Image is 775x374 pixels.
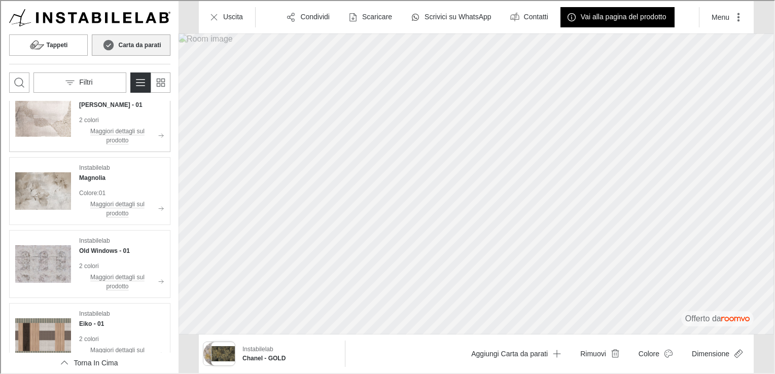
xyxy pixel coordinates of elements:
[341,6,399,26] button: Scaricare
[8,229,169,297] div: See Old Windows in the room
[78,235,109,244] p: Instabilelab
[403,6,498,26] button: Scrivici su WhatsApp
[78,172,104,181] h4: Magnolia
[46,40,67,49] h6: Tappeti
[8,33,87,55] button: Tappeti
[32,71,125,92] button: Open the filters menu
[559,6,674,26] button: Vai alla pagina del prodotto
[241,353,337,362] h6: Chanel - GOLD
[8,71,28,92] button: Apri la casella di ricerca
[202,341,234,365] button: See products applied in the visualizer
[8,8,169,25] img: Logo representing Instabilelab.
[78,271,163,291] button: Maggiori dettagli sul prodotto
[424,11,490,21] p: Scrivici su WhatsApp
[78,99,142,108] h4: Dominga - 01
[78,126,155,144] p: Maggiori dettagli sul prodotto
[78,318,103,327] h4: Eiko - 01
[683,343,749,363] button: Change product size
[202,341,226,364] img: Cheryl
[129,71,150,92] button: Passa alla visualizzazione dettagliata
[580,11,665,21] p: Vai alla pagina del prodotto
[629,343,679,363] button: Open color dialog
[8,8,169,25] a: Vai al sito web di Instabilelab .
[523,11,547,21] p: Contatti
[241,344,272,353] p: Instabilelab
[129,71,169,92] div: Product List Mode Selector
[210,341,234,364] img: Chanel
[503,6,555,26] button: Contatti
[8,83,169,151] div: See Dominga in the room
[91,33,169,55] button: Carta da parati
[684,312,749,323] p: Offerto da
[684,312,749,323] div: Il visualizzatore è fornito da Roomvo.
[78,188,98,197] p: Colore :
[299,11,329,21] p: Condividi
[238,341,340,365] button: Show details for Chanel
[149,71,169,92] button: Passa alla visualizzazione semplice
[361,11,391,21] p: Scaricare
[222,11,242,21] p: Uscita
[14,162,70,218] img: Magnolia. Link opens in a new window.
[78,77,91,87] p: Filtri
[117,40,160,49] h6: Carta da parati
[78,333,163,343] p: 2 colori
[702,6,749,26] button: More actions
[78,344,163,364] button: Maggiori dettagli sul prodotto
[202,6,250,26] button: Uscita
[78,345,155,363] p: Maggiori dettagli sul prodotto
[78,272,155,290] p: Maggiori dettagli sul prodotto
[8,352,169,372] button: Scroll back to the beginning
[78,199,155,217] p: Maggiori dettagli sul prodotto
[571,343,625,363] button: Remove product
[98,188,104,197] p: 01
[78,162,109,171] p: Instabilelab
[720,316,749,320] img: roomvo_wordmark.svg
[78,308,109,317] p: Instabilelab
[279,6,337,26] button: Condividi
[14,89,70,145] img: Dominga. Link opens in a new window.
[8,156,169,224] div: See Magnolia in the room
[14,235,70,291] img: Old Windows. Link opens in a new window.
[78,115,163,124] p: 2 colori
[462,343,567,363] button: Aggiungi Carta da parati
[78,198,163,218] button: Maggiori dettagli sul prodotto
[78,125,163,145] button: Maggiori dettagli sul prodotto
[78,260,163,270] p: 2 colori
[78,245,129,254] h4: Old Windows - 01
[8,302,169,370] div: See Eiko in the room
[14,308,70,364] img: Eiko. Link opens in a new window.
